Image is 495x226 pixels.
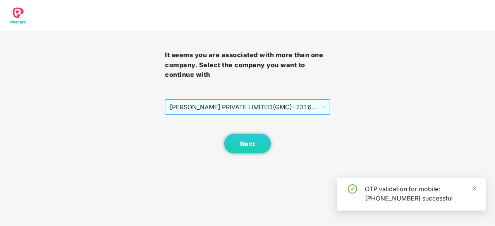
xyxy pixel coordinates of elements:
[165,50,330,80] h3: It seems you are associated with more than one company. Select the company you want to continue with
[365,184,476,203] div: OTP validation for mobile: [PHONE_NUMBER] successful
[240,140,255,148] span: Next
[170,100,325,114] span: [PERSON_NAME] PRIVATE LIMITED(GMC) - 2316001863 - ADMIN
[224,134,271,153] button: Next
[348,184,357,194] span: check-circle
[472,186,477,191] span: close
